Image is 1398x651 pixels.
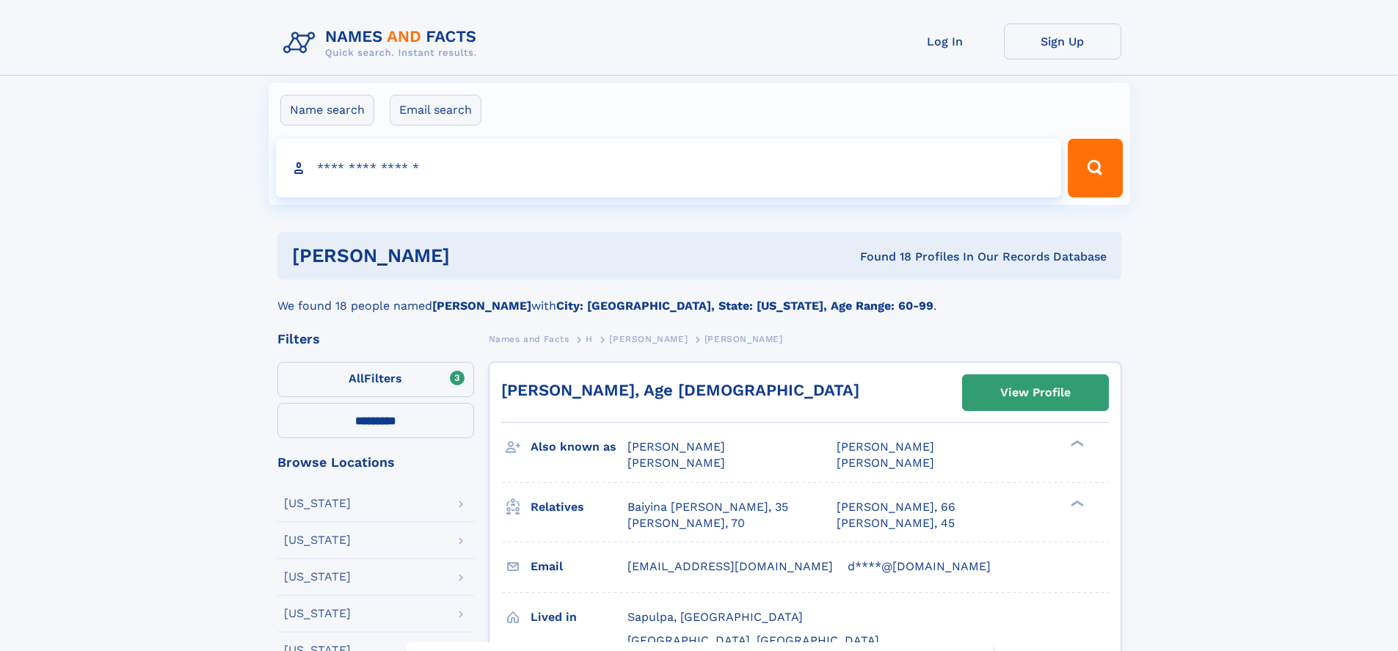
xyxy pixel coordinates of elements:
[1068,139,1122,197] button: Search Button
[837,499,955,515] a: [PERSON_NAME], 66
[1067,439,1085,448] div: ❯
[655,249,1107,265] div: Found 18 Profiles In Our Records Database
[1000,376,1071,410] div: View Profile
[627,456,725,470] span: [PERSON_NAME]
[531,605,627,630] h3: Lived in
[284,571,351,583] div: [US_STATE]
[627,633,879,647] span: [GEOGRAPHIC_DATA], [GEOGRAPHIC_DATA]
[277,332,474,346] div: Filters
[292,247,655,265] h1: [PERSON_NAME]
[432,299,531,313] b: [PERSON_NAME]
[627,515,745,531] a: [PERSON_NAME], 70
[277,362,474,397] label: Filters
[284,534,351,546] div: [US_STATE]
[501,381,859,399] a: [PERSON_NAME], Age [DEMOGRAPHIC_DATA]
[489,330,569,348] a: Names and Facts
[1004,23,1121,59] a: Sign Up
[627,440,725,454] span: [PERSON_NAME]
[963,375,1108,410] a: View Profile
[531,554,627,579] h3: Email
[349,371,364,385] span: All
[277,456,474,469] div: Browse Locations
[277,280,1121,315] div: We found 18 people named with .
[609,334,688,344] span: [PERSON_NAME]
[705,334,783,344] span: [PERSON_NAME]
[276,139,1062,197] input: search input
[390,95,481,126] label: Email search
[887,23,1004,59] a: Log In
[1067,498,1085,508] div: ❯
[837,456,934,470] span: [PERSON_NAME]
[627,499,788,515] a: Baiyina [PERSON_NAME], 35
[277,23,489,63] img: Logo Names and Facts
[837,440,934,454] span: [PERSON_NAME]
[284,608,351,619] div: [US_STATE]
[280,95,374,126] label: Name search
[531,434,627,459] h3: Also known as
[837,515,955,531] a: [PERSON_NAME], 45
[586,334,593,344] span: H
[627,559,833,573] span: [EMAIL_ADDRESS][DOMAIN_NAME]
[609,330,688,348] a: [PERSON_NAME]
[531,495,627,520] h3: Relatives
[556,299,933,313] b: City: [GEOGRAPHIC_DATA], State: [US_STATE], Age Range: 60-99
[627,610,803,624] span: Sapulpa, [GEOGRAPHIC_DATA]
[284,498,351,509] div: [US_STATE]
[586,330,593,348] a: H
